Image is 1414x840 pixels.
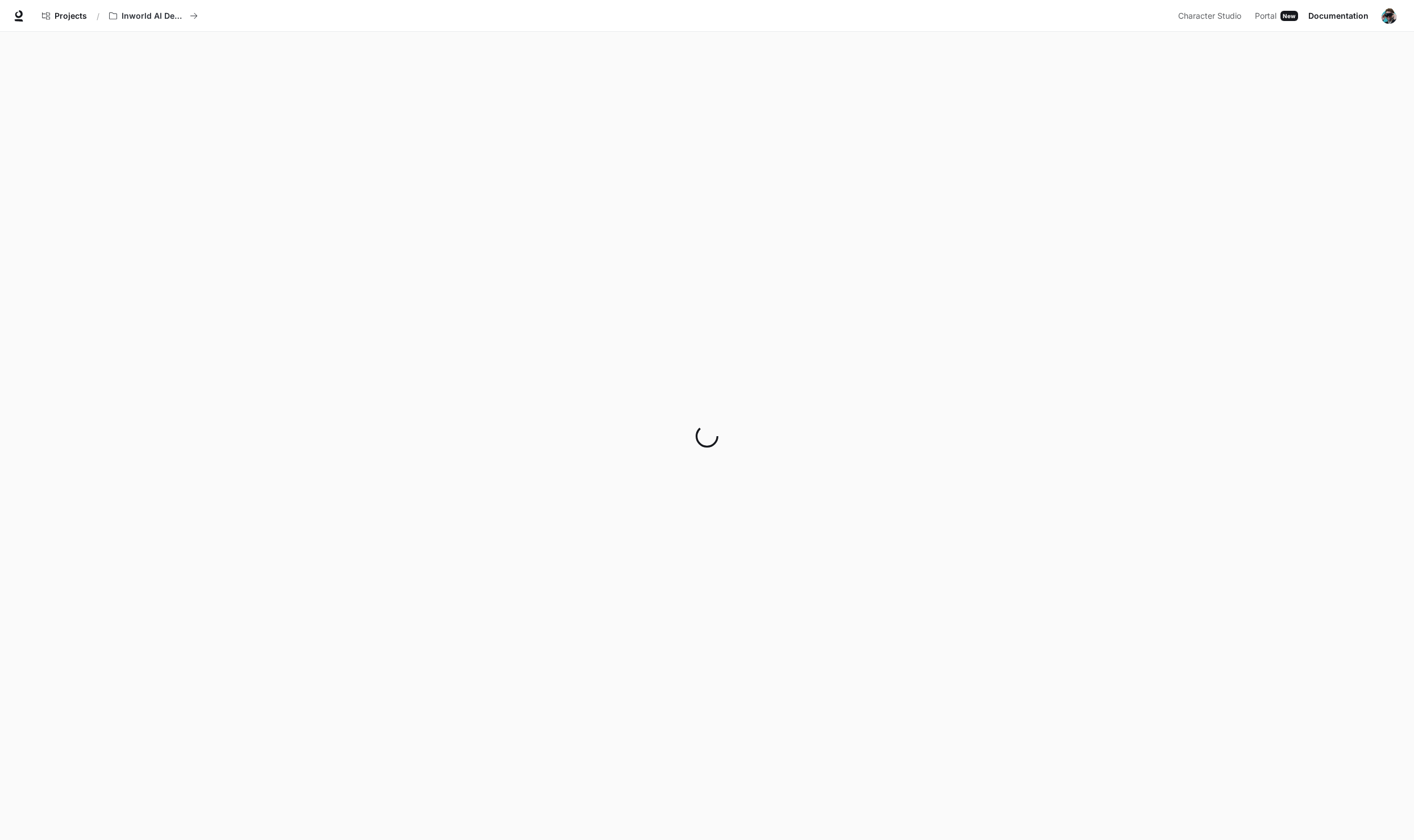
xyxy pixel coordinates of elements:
span: Documentation [1308,9,1369,23]
img: User avatar [1381,8,1397,24]
a: Go to projects [37,5,92,27]
span: Portal [1255,9,1276,23]
button: User avatar [1378,5,1400,27]
div: / [92,10,104,22]
span: Character Studio [1178,9,1241,23]
p: Inworld AI Demos [122,11,185,21]
a: Character Studio [1174,5,1249,27]
a: PortalNew [1250,5,1303,27]
button: All workspaces [104,5,203,27]
span: Projects [55,11,87,21]
div: New [1280,11,1298,21]
a: Documentation [1304,5,1373,27]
